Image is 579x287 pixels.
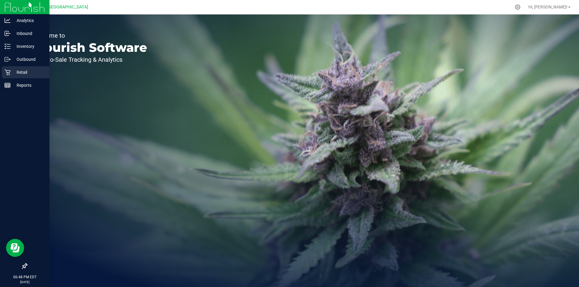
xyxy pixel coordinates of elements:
[3,280,47,284] p: [DATE]
[11,43,47,50] p: Inventory
[3,274,47,280] p: 06:48 PM EDT
[5,17,11,23] inline-svg: Analytics
[5,30,11,36] inline-svg: Inbound
[33,57,147,63] p: Seed-to-Sale Tracking & Analytics
[11,69,47,76] p: Retail
[5,69,11,75] inline-svg: Retail
[514,4,521,10] div: Manage settings
[5,56,11,62] inline-svg: Outbound
[33,42,147,54] p: Flourish Software
[5,43,11,49] inline-svg: Inventory
[11,82,47,89] p: Reports
[11,56,47,63] p: Outbound
[35,5,88,10] span: GA2 - [GEOGRAPHIC_DATA]
[11,17,47,24] p: Analytics
[6,239,24,257] iframe: Resource center
[5,82,11,88] inline-svg: Reports
[33,33,147,39] p: Welcome to
[11,30,47,37] p: Inbound
[528,5,568,9] span: Hi, [PERSON_NAME]!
